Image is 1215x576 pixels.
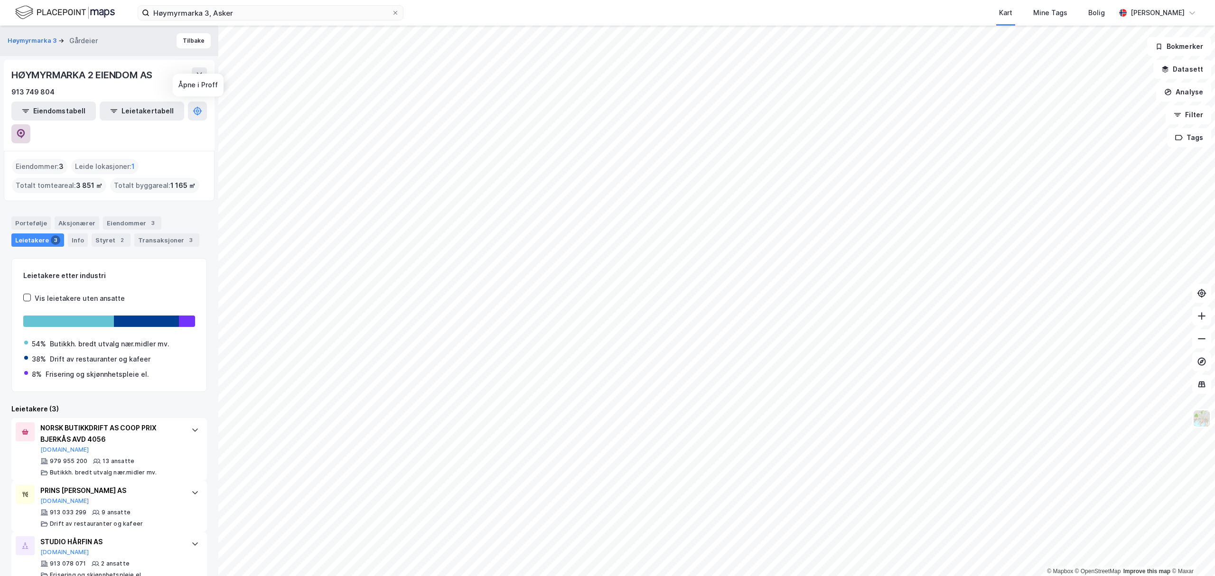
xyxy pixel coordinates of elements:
[186,235,196,245] div: 3
[1033,7,1067,19] div: Mine Tags
[59,161,64,172] span: 3
[69,35,98,46] div: Gårdeier
[8,36,58,46] button: Høymyrmarka 3
[11,67,154,83] div: HØYMYRMARKA 2 EIENDOM AS
[50,560,86,567] div: 913 078 071
[71,159,139,174] div: Leide lokasjoner :
[102,509,131,516] div: 9 ansatte
[11,86,55,98] div: 913 749 804
[40,422,182,445] div: NORSK BUTIKKDRIFT AS COOP PRIX BJERKÅS AVD 4056
[150,6,392,20] input: Søk på adresse, matrikkel, gårdeiere, leietakere eller personer
[131,161,135,172] span: 1
[50,457,87,465] div: 979 955 200
[999,7,1012,19] div: Kart
[110,178,199,193] div: Totalt byggareal :
[68,233,88,247] div: Info
[40,485,182,496] div: PRINS [PERSON_NAME] AS
[1123,568,1170,575] a: Improve this map
[35,293,125,304] div: Vis leietakere uten ansatte
[148,218,158,228] div: 3
[103,457,134,465] div: 13 ansatte
[15,4,115,21] img: logo.f888ab2527a4732fd821a326f86c7f29.svg
[11,216,51,230] div: Portefølje
[100,102,184,121] button: Leietakertabell
[50,353,150,365] div: Drift av restauranter og kafeer
[40,548,89,556] button: [DOMAIN_NAME]
[1168,530,1215,576] iframe: Chat Widget
[55,216,99,230] div: Aksjonærer
[1193,409,1211,427] img: Z
[103,216,161,230] div: Eiendommer
[170,180,196,191] span: 1 165 ㎡
[32,369,42,380] div: 8%
[1147,37,1211,56] button: Bokmerker
[46,369,149,380] div: Frisering og skjønnhetspleie el.
[1156,83,1211,102] button: Analyse
[32,353,46,365] div: 38%
[50,509,86,516] div: 913 033 299
[117,235,127,245] div: 2
[11,403,207,415] div: Leietakere (3)
[12,178,106,193] div: Totalt tomteareal :
[1168,530,1215,576] div: Chatt-widget
[177,33,211,48] button: Tilbake
[51,235,60,245] div: 3
[1047,568,1073,575] a: Mapbox
[40,446,89,454] button: [DOMAIN_NAME]
[40,497,89,505] button: [DOMAIN_NAME]
[1153,60,1211,79] button: Datasett
[50,520,143,528] div: Drift av restauranter og kafeer
[1166,105,1211,124] button: Filter
[32,338,46,350] div: 54%
[1131,7,1185,19] div: [PERSON_NAME]
[50,469,157,476] div: Butikkh. bredt utvalg nær.midler mv.
[1167,128,1211,147] button: Tags
[1075,568,1121,575] a: OpenStreetMap
[1088,7,1105,19] div: Bolig
[101,560,130,567] div: 2 ansatte
[23,270,195,281] div: Leietakere etter industri
[92,233,131,247] div: Styret
[50,338,169,350] div: Butikkh. bredt utvalg nær.midler mv.
[11,233,64,247] div: Leietakere
[11,102,96,121] button: Eiendomstabell
[76,180,103,191] span: 3 851 ㎡
[40,536,182,548] div: STUDIO HÅRFIN AS
[12,159,67,174] div: Eiendommer :
[134,233,199,247] div: Transaksjoner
